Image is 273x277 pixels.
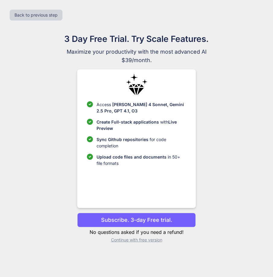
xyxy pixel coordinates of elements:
p: Subscribe. 3-day Free trial. [101,216,172,224]
img: checklist [87,119,93,125]
button: Subscribe. 3-day Free trial. [77,213,196,227]
span: Create Full-stack applications [97,119,160,124]
p: with [97,119,186,131]
img: checklist [87,136,93,142]
img: checklist [87,101,93,107]
h1: 3 Day Free Trial. Try Scale Features. [35,33,238,45]
p: for code completion [97,136,186,149]
p: Continue with free version [77,237,196,243]
p: Access [97,101,186,114]
span: [PERSON_NAME] 4 Sonnet, Gemini 2.5 Pro, GPT 4.1, O3 [97,102,184,113]
button: Back to previous step [10,10,62,20]
p: No questions asked if you need a refund! [77,228,196,236]
span: Maximize your productivity with the most advanced AI [35,48,238,56]
span: $39/month. [35,56,238,65]
span: Sync Github repositories [97,137,148,142]
img: checklist [87,154,93,160]
p: in 50+ file formats [97,154,186,166]
span: Upload code files and documents [97,154,167,159]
